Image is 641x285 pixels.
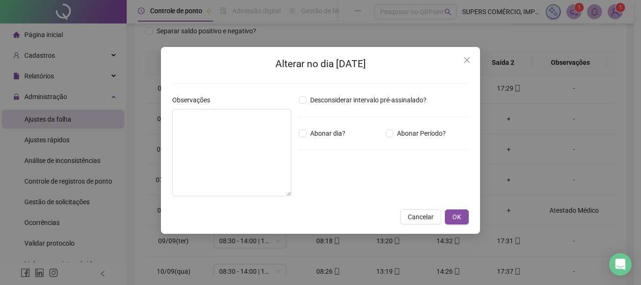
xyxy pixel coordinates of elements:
[609,253,632,276] div: Open Intercom Messenger
[172,95,216,105] label: Observações
[393,128,450,139] span: Abonar Período?
[408,212,434,222] span: Cancelar
[172,56,469,72] h2: Alterar no dia [DATE]
[400,209,441,224] button: Cancelar
[445,209,469,224] button: OK
[459,53,474,68] button: Close
[306,128,349,139] span: Abonar dia?
[463,56,471,64] span: close
[452,212,461,222] span: OK
[306,95,430,105] span: Desconsiderar intervalo pré-assinalado?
